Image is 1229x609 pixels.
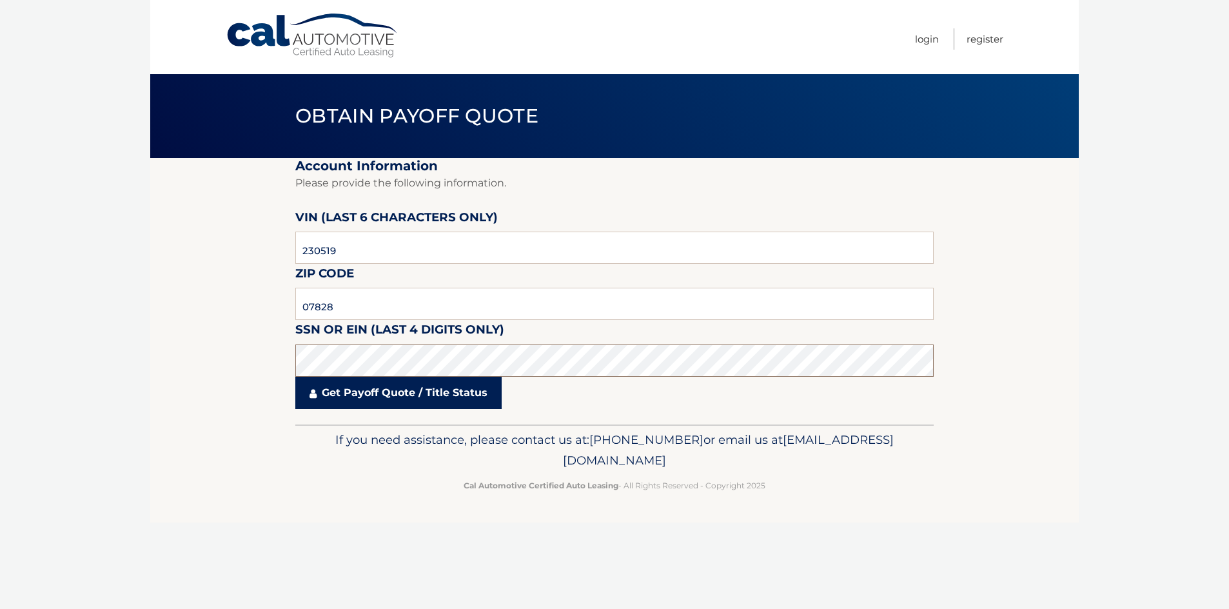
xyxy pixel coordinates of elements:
strong: Cal Automotive Certified Auto Leasing [464,481,618,490]
p: Please provide the following information. [295,174,934,192]
span: [PHONE_NUMBER] [589,432,703,447]
a: Register [967,28,1003,50]
label: SSN or EIN (last 4 digits only) [295,320,504,344]
label: VIN (last 6 characters only) [295,208,498,232]
p: - All Rights Reserved - Copyright 2025 [304,479,925,492]
label: Zip Code [295,264,354,288]
a: Cal Automotive [226,13,400,59]
a: Login [915,28,939,50]
a: Get Payoff Quote / Title Status [295,377,502,409]
h2: Account Information [295,158,934,174]
p: If you need assistance, please contact us at: or email us at [304,430,925,471]
span: Obtain Payoff Quote [295,104,538,128]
